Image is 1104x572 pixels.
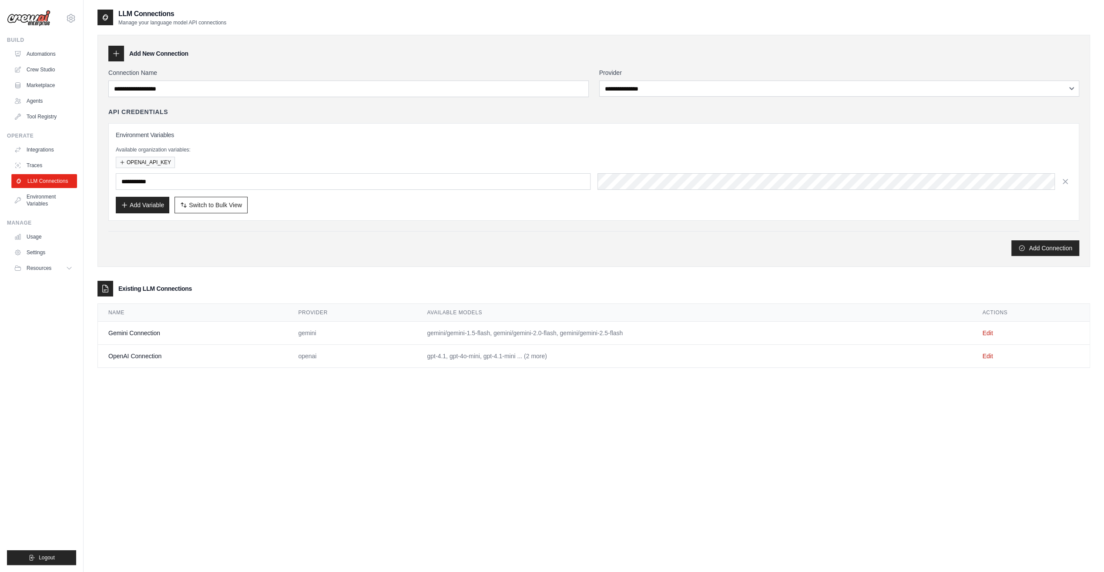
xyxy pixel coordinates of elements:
[129,49,188,58] h3: Add New Connection
[118,19,226,26] p: Manage your language model API connections
[98,345,288,368] td: OpenAI Connection
[27,265,51,272] span: Resources
[118,284,192,293] h3: Existing LLM Connections
[416,304,972,322] th: Available Models
[39,554,55,561] span: Logout
[108,108,168,116] h4: API Credentials
[116,157,175,168] button: OPENAI_API_KEY
[7,550,76,565] button: Logout
[10,94,76,108] a: Agents
[1011,240,1079,256] button: Add Connection
[98,304,288,322] th: Name
[288,345,416,368] td: openai
[982,330,993,336] a: Edit
[7,37,76,44] div: Build
[10,261,76,275] button: Resources
[7,219,76,226] div: Manage
[189,201,242,209] span: Switch to Bulk View
[10,230,76,244] a: Usage
[10,143,76,157] a: Integrations
[416,322,972,345] td: gemini/gemini-1.5-flash, gemini/gemini-2.0-flash, gemini/gemini-2.5-flash
[7,10,50,27] img: Logo
[116,146,1072,153] p: Available organization variables:
[116,197,169,213] button: Add Variable
[174,197,248,213] button: Switch to Bulk View
[982,353,993,360] a: Edit
[98,322,288,345] td: Gemini Connection
[116,131,1072,139] h3: Environment Variables
[108,68,589,77] label: Connection Name
[10,190,76,211] a: Environment Variables
[10,110,76,124] a: Tool Registry
[10,246,76,259] a: Settings
[10,78,76,92] a: Marketplace
[599,68,1080,77] label: Provider
[10,47,76,61] a: Automations
[416,345,972,368] td: gpt-4.1, gpt-4o-mini, gpt-4.1-mini ... (2 more)
[288,322,416,345] td: gemini
[7,132,76,139] div: Operate
[118,9,226,19] h2: LLM Connections
[10,63,76,77] a: Crew Studio
[11,174,77,188] a: LLM Connections
[972,304,1090,322] th: Actions
[288,304,416,322] th: Provider
[10,158,76,172] a: Traces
